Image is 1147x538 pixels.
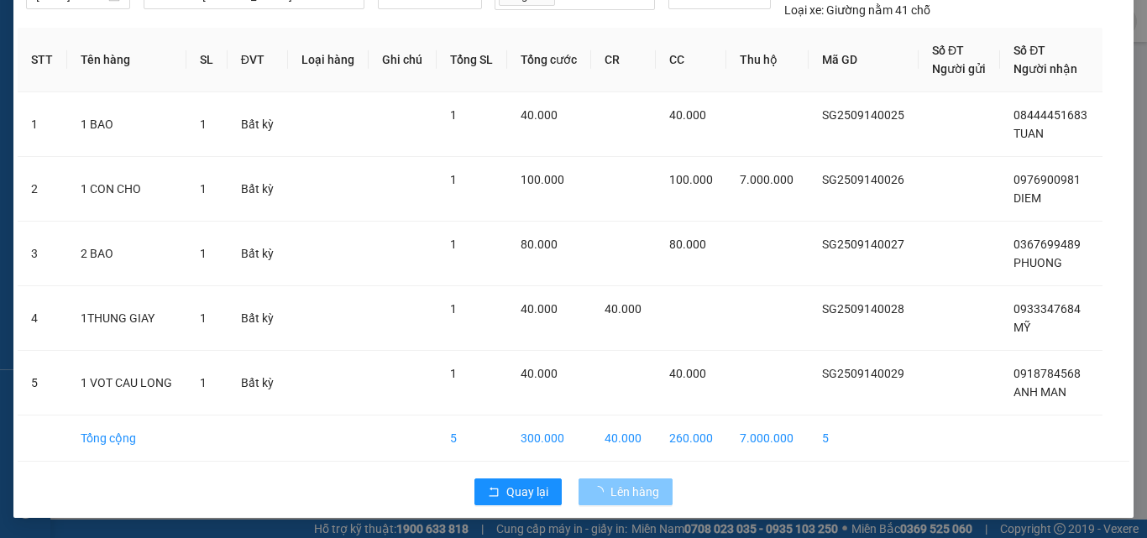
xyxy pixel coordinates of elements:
[822,367,904,380] span: SG2509140029
[669,173,713,186] span: 100.000
[669,367,706,380] span: 40.000
[228,92,288,157] td: Bất kỳ
[228,222,288,286] td: Bất kỳ
[67,351,187,415] td: 1 VOT CAU LONG
[186,28,228,92] th: SL
[610,483,659,501] span: Lên hàng
[200,376,207,389] span: 1
[228,157,288,222] td: Bất kỳ
[521,108,558,122] span: 40.000
[822,238,904,251] span: SG2509140027
[450,302,457,316] span: 1
[228,28,288,92] th: ĐVT
[579,478,673,505] button: Lên hàng
[822,173,904,186] span: SG2509140026
[656,415,727,462] td: 260.000
[1013,256,1062,269] span: PHUONG
[591,28,656,92] th: CR
[437,415,507,462] td: 5
[67,28,187,92] th: Tên hàng
[521,367,558,380] span: 40.000
[1013,127,1044,140] span: TUAN
[521,238,558,251] span: 80.000
[507,415,591,462] td: 300.000
[288,28,369,92] th: Loại hàng
[18,222,67,286] td: 3
[67,286,187,351] td: 1THUNG GIAY
[67,222,187,286] td: 2 BAO
[369,28,437,92] th: Ghi chú
[18,286,67,351] td: 4
[1013,238,1081,251] span: 0367699489
[784,1,930,19] div: Giường nằm 41 chỗ
[67,157,187,222] td: 1 CON CHO
[932,62,986,76] span: Người gửi
[200,311,207,325] span: 1
[506,483,548,501] span: Quay lại
[450,238,457,251] span: 1
[67,415,187,462] td: Tổng cộng
[18,92,67,157] td: 1
[809,415,919,462] td: 5
[18,157,67,222] td: 2
[592,486,610,498] span: loading
[726,415,808,462] td: 7.000.000
[67,92,187,157] td: 1 BAO
[228,351,288,415] td: Bất kỳ
[228,286,288,351] td: Bất kỳ
[784,1,824,19] span: Loại xe:
[1013,302,1081,316] span: 0933347684
[1013,44,1045,57] span: Số ĐT
[1013,173,1081,186] span: 0976900981
[605,302,642,316] span: 40.000
[656,28,727,92] th: CC
[1013,62,1077,76] span: Người nhận
[200,118,207,131] span: 1
[18,28,67,92] th: STT
[822,302,904,316] span: SG2509140028
[669,238,706,251] span: 80.000
[474,478,562,505] button: rollbackQuay lại
[450,367,457,380] span: 1
[1013,321,1030,334] span: MỸ
[809,28,919,92] th: Mã GD
[200,247,207,260] span: 1
[822,108,904,122] span: SG2509140025
[450,173,457,186] span: 1
[591,415,656,462] td: 40.000
[1013,108,1087,122] span: 08444451683
[437,28,507,92] th: Tổng SL
[521,173,564,186] span: 100.000
[521,302,558,316] span: 40.000
[450,108,457,122] span: 1
[507,28,591,92] th: Tổng cước
[200,182,207,196] span: 1
[488,486,500,499] span: rollback
[1013,367,1081,380] span: 0918784568
[1013,191,1041,205] span: DIEM
[669,108,706,122] span: 40.000
[18,351,67,415] td: 5
[1013,385,1066,399] span: ANH MAN
[726,28,808,92] th: Thu hộ
[932,44,964,57] span: Số ĐT
[740,173,793,186] span: 7.000.000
